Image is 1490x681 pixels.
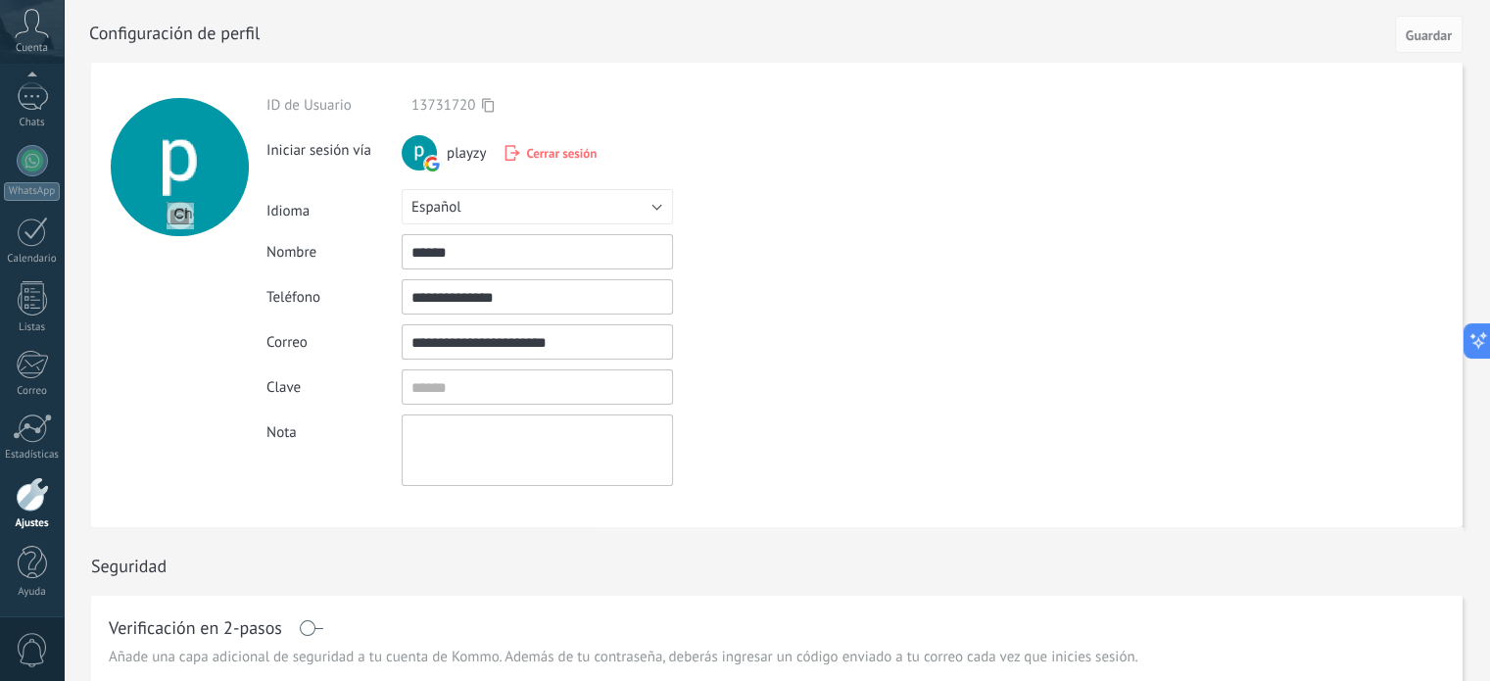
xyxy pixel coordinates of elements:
[4,182,60,201] div: WhatsApp
[266,333,402,352] div: Correo
[1395,16,1463,53] button: Guardar
[91,555,167,577] h1: Seguridad
[266,194,402,220] div: Idioma
[411,96,475,115] span: 13731720
[4,117,61,129] div: Chats
[16,42,48,55] span: Cuenta
[447,144,486,163] span: playzy
[4,517,61,530] div: Ajustes
[266,243,402,262] div: Nombre
[266,288,402,307] div: Teléfono
[4,253,61,266] div: Calendario
[1406,28,1452,42] span: Guardar
[526,145,597,162] span: Cerrar sesión
[4,449,61,462] div: Estadísticas
[4,321,61,334] div: Listas
[266,96,402,115] div: ID de Usuario
[266,133,402,160] div: Iniciar sesión vía
[4,586,61,599] div: Ayuda
[4,385,61,398] div: Correo
[402,189,673,224] button: Español
[109,620,282,636] h1: Verificación en 2-pasos
[411,198,461,217] span: Español
[266,414,402,442] div: Nota
[266,378,402,397] div: Clave
[109,648,1138,667] span: Añade una capa adicional de seguridad a tu cuenta de Kommo. Además de tu contraseña, deberás ingr...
